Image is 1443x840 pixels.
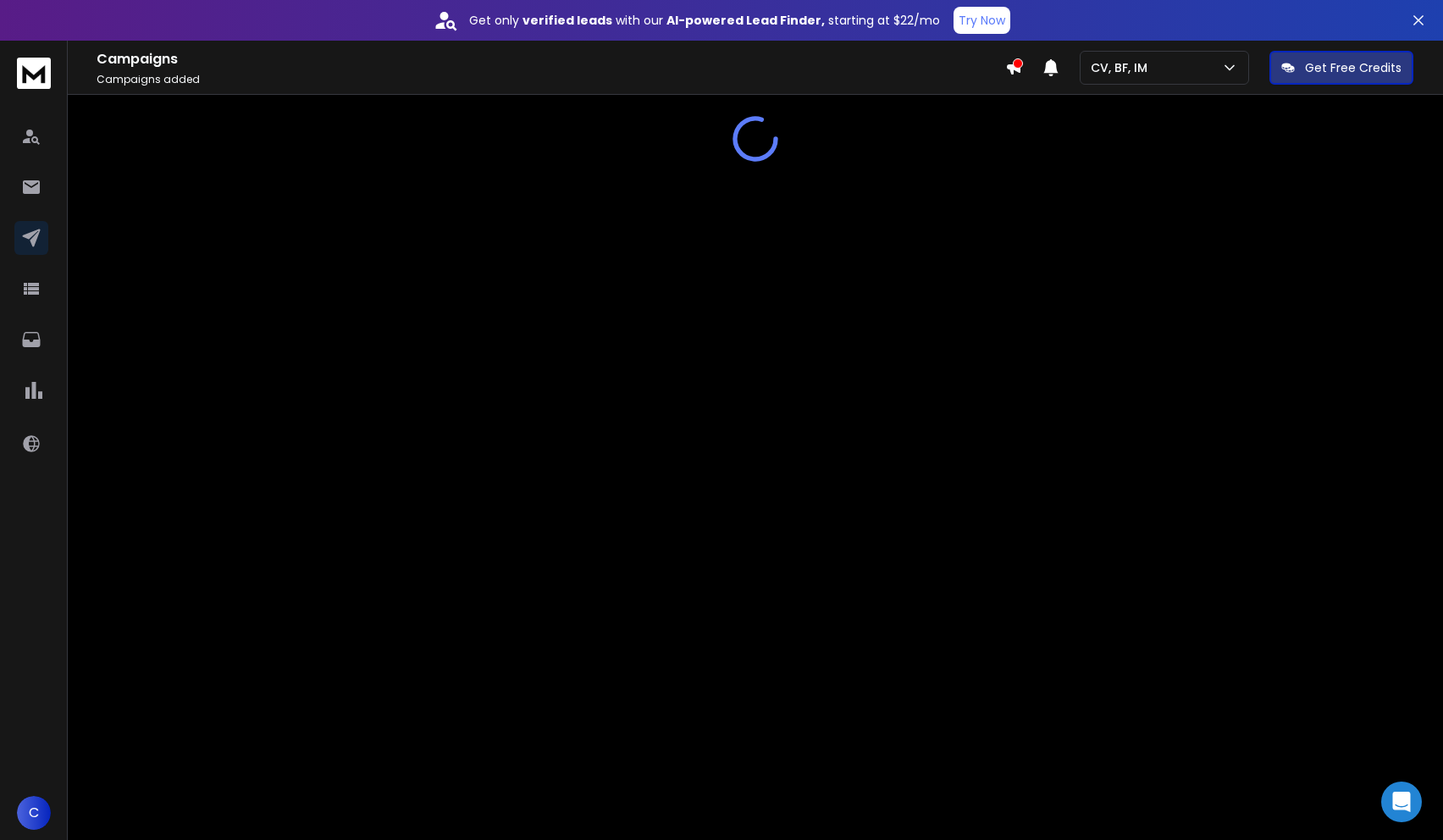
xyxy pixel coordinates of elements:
h1: Campaigns [97,49,1005,69]
img: logo [17,58,51,89]
strong: verified leads [522,12,612,29]
button: Get Free Credits [1269,51,1413,85]
p: Try Now [959,12,1005,29]
div: Open Intercom Messenger [1381,782,1422,822]
button: C [17,796,51,830]
p: Get Free Credits [1305,59,1402,76]
p: Get only with our starting at $22/mo [469,12,940,29]
p: Campaigns added [97,73,1005,86]
p: CV, BF, IM [1091,59,1154,76]
button: Try Now [954,7,1010,34]
strong: AI-powered Lead Finder, [666,12,825,29]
